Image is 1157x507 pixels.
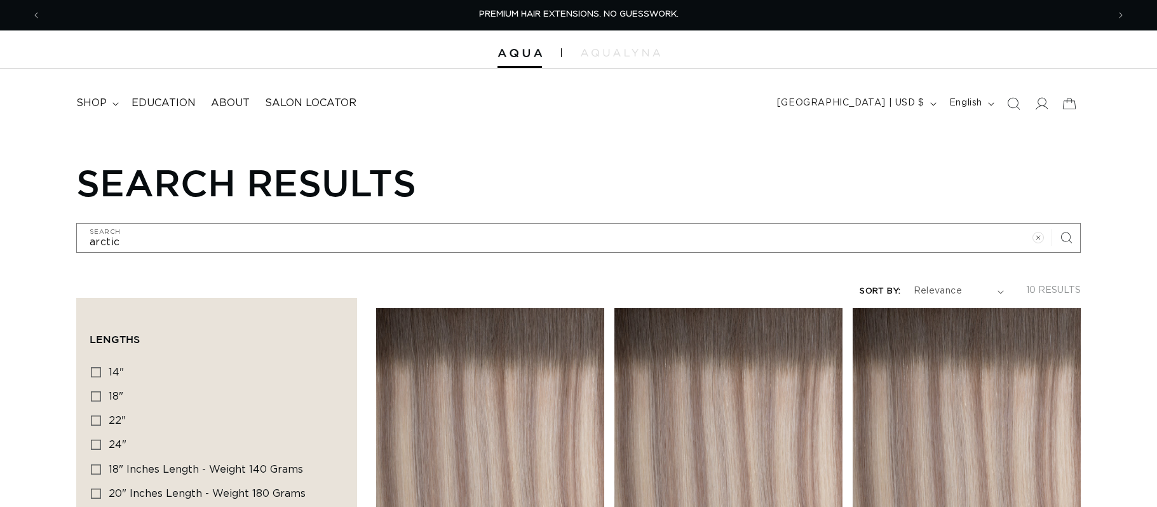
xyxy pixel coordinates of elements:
[1052,224,1080,252] button: Search
[76,161,1081,204] h1: Search results
[76,97,107,110] span: shop
[69,89,124,118] summary: shop
[22,3,50,27] button: Previous announcement
[124,89,203,118] a: Education
[265,97,356,110] span: Salon Locator
[860,287,900,295] label: Sort by:
[479,10,679,18] span: PREMIUM HAIR EXTENSIONS. NO GUESSWORK.
[1026,286,1081,295] span: 10 results
[769,91,942,116] button: [GEOGRAPHIC_DATA] | USD $
[942,91,999,116] button: English
[77,224,1080,252] input: Search
[109,440,126,450] span: 24"
[90,334,140,345] span: Lengths
[90,311,344,357] summary: Lengths (0 selected)
[497,49,542,58] img: Aqua Hair Extensions
[109,489,306,499] span: 20" Inches length - Weight 180 grams
[132,97,196,110] span: Education
[109,367,124,377] span: 14"
[777,97,924,110] span: [GEOGRAPHIC_DATA] | USD $
[211,97,250,110] span: About
[581,49,660,57] img: aqualyna.com
[1107,3,1135,27] button: Next announcement
[109,391,123,402] span: 18"
[257,89,364,118] a: Salon Locator
[999,90,1027,118] summary: Search
[109,464,303,475] span: 18" Inches length - Weight 140 grams
[203,89,257,118] a: About
[949,97,982,110] span: English
[109,416,126,426] span: 22"
[1024,224,1052,252] button: Clear search term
